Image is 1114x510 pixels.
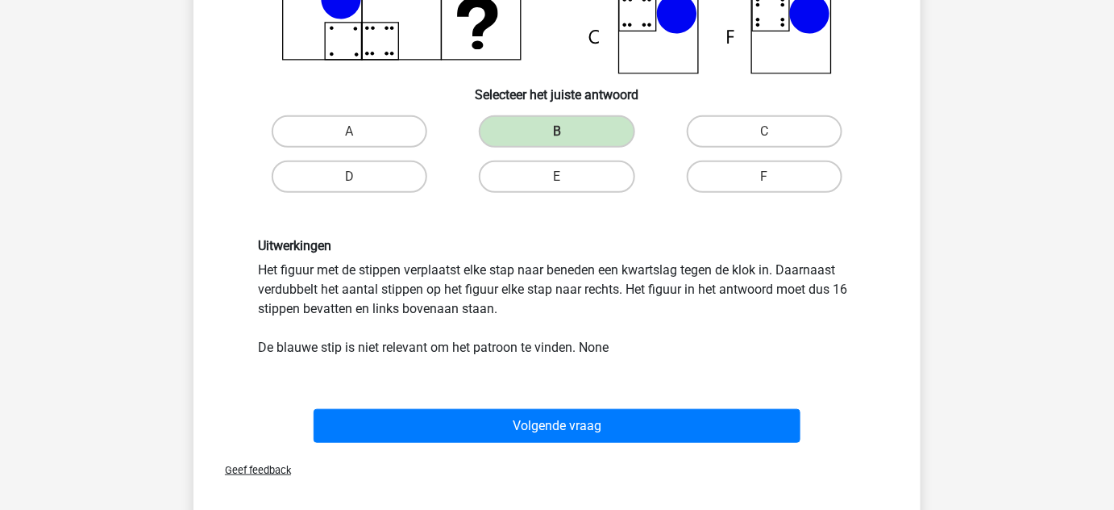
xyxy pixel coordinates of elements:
[258,238,856,253] h6: Uitwerkingen
[219,74,895,102] h6: Selecteer het juiste antwoord
[687,161,842,193] label: F
[479,161,634,193] label: E
[272,161,427,193] label: D
[246,238,868,357] div: Het figuur met de stippen verplaatst elke stap naar beneden een kwartslag tegen de klok in. Daarn...
[314,409,801,443] button: Volgende vraag
[687,115,842,148] label: C
[479,115,634,148] label: B
[272,115,427,148] label: A
[212,464,291,476] span: Geef feedback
